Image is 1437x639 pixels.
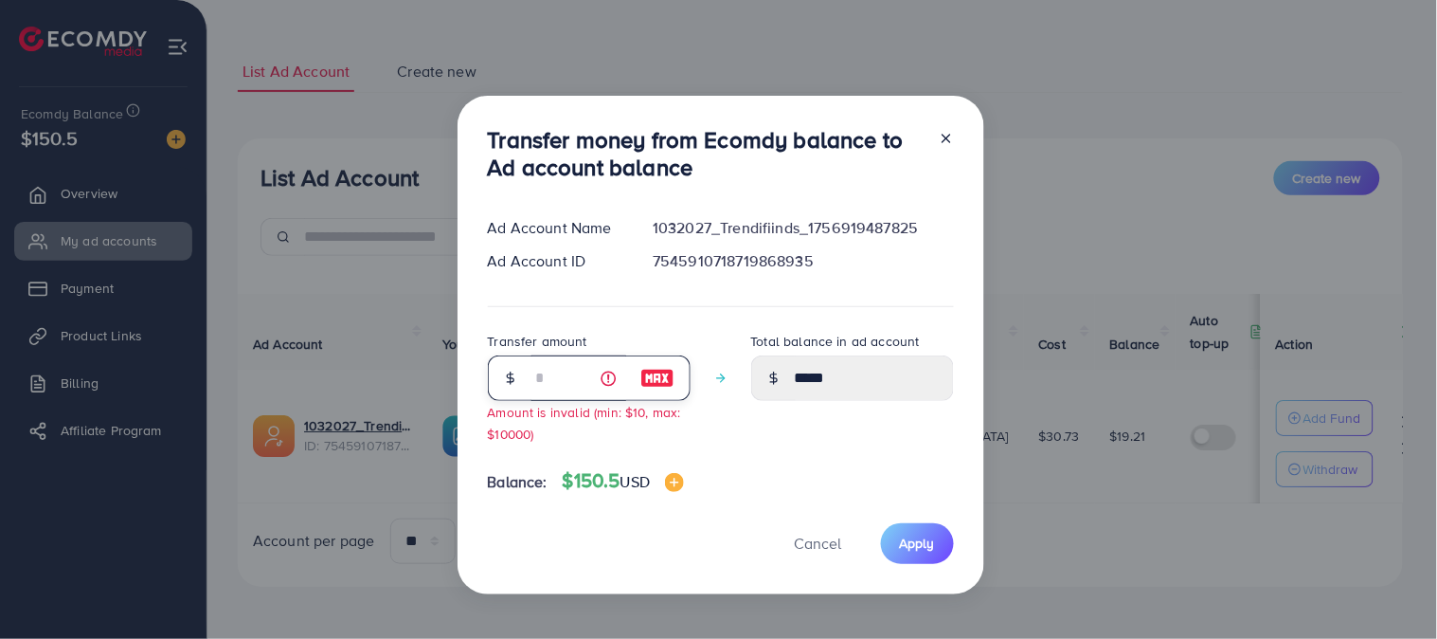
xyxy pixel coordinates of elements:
div: Ad Account ID [473,250,638,272]
div: 7545910718719868935 [638,250,968,272]
iframe: Chat [1356,554,1423,625]
div: Ad Account Name [473,217,638,239]
label: Transfer amount [488,332,587,351]
span: Apply [900,534,935,553]
span: USD [620,471,650,492]
div: 1032027_Trendifiinds_1756919487825 [638,217,968,239]
span: Balance: [488,471,548,493]
img: image [665,473,684,492]
span: Cancel [795,533,842,554]
small: Amount is invalid (min: $10, max: $10000) [488,403,681,443]
button: Cancel [771,523,866,564]
h3: Transfer money from Ecomdy balance to Ad account balance [488,126,924,181]
img: image [640,367,674,390]
button: Apply [881,523,954,564]
h4: $150.5 [563,469,684,493]
label: Total balance in ad account [751,332,920,351]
